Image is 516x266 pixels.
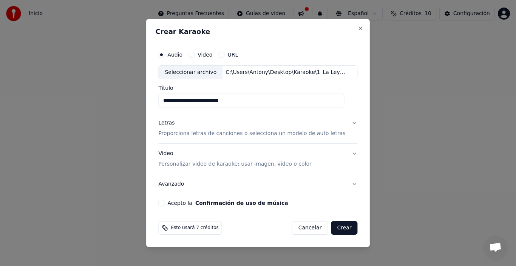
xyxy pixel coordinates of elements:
div: Video [158,150,311,168]
label: URL [227,52,238,57]
div: Seleccionar archivo [159,66,222,79]
div: Letras [158,120,175,127]
button: Acepto la [195,200,288,206]
button: Cancelar [292,221,328,235]
label: Audio [167,52,182,57]
button: Crear [331,221,357,235]
label: Título [158,86,357,91]
button: VideoPersonalizar video de karaoke: usar imagen, video o color [158,144,357,174]
button: LetrasProporciona letras de canciones o selecciona un modelo de auto letras [158,114,357,144]
p: Proporciona letras de canciones o selecciona un modelo de auto letras [158,130,345,138]
h2: Crear Karaoke [155,28,360,35]
div: C:\Users\Antony\Desktop\Karaoke\1_La Leyenda [PERSON_NAME] y el Mago Rata Blanca Versión Piano [P... [222,69,351,76]
p: Personalizar video de karaoke: usar imagen, video o color [158,160,311,168]
span: Esto usará 7 créditos [171,225,218,231]
label: Acepto la [167,200,288,206]
label: Video [198,52,212,57]
button: Avanzado [158,174,357,194]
